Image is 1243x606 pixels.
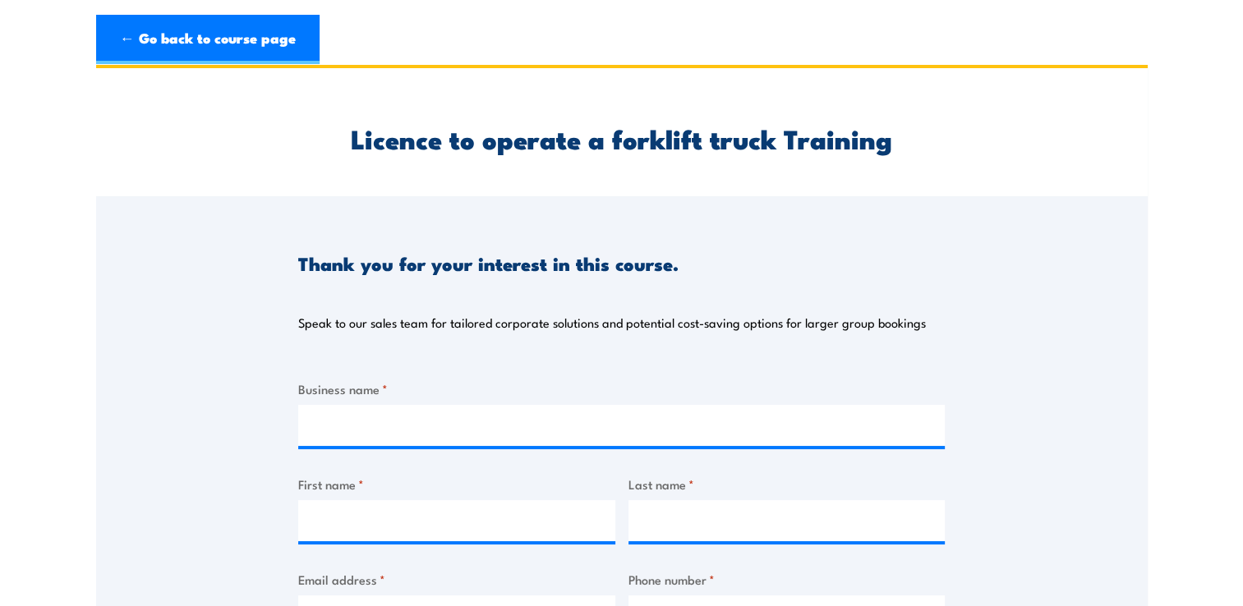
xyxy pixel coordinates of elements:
a: ← Go back to course page [96,15,320,64]
label: Business name [298,379,945,398]
h3: Thank you for your interest in this course. [298,254,679,273]
label: Email address [298,570,615,589]
p: Speak to our sales team for tailored corporate solutions and potential cost-saving options for la... [298,314,926,331]
label: Phone number [628,570,946,589]
h2: Licence to operate a forklift truck Training [298,126,945,149]
label: First name [298,475,615,494]
label: Last name [628,475,946,494]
